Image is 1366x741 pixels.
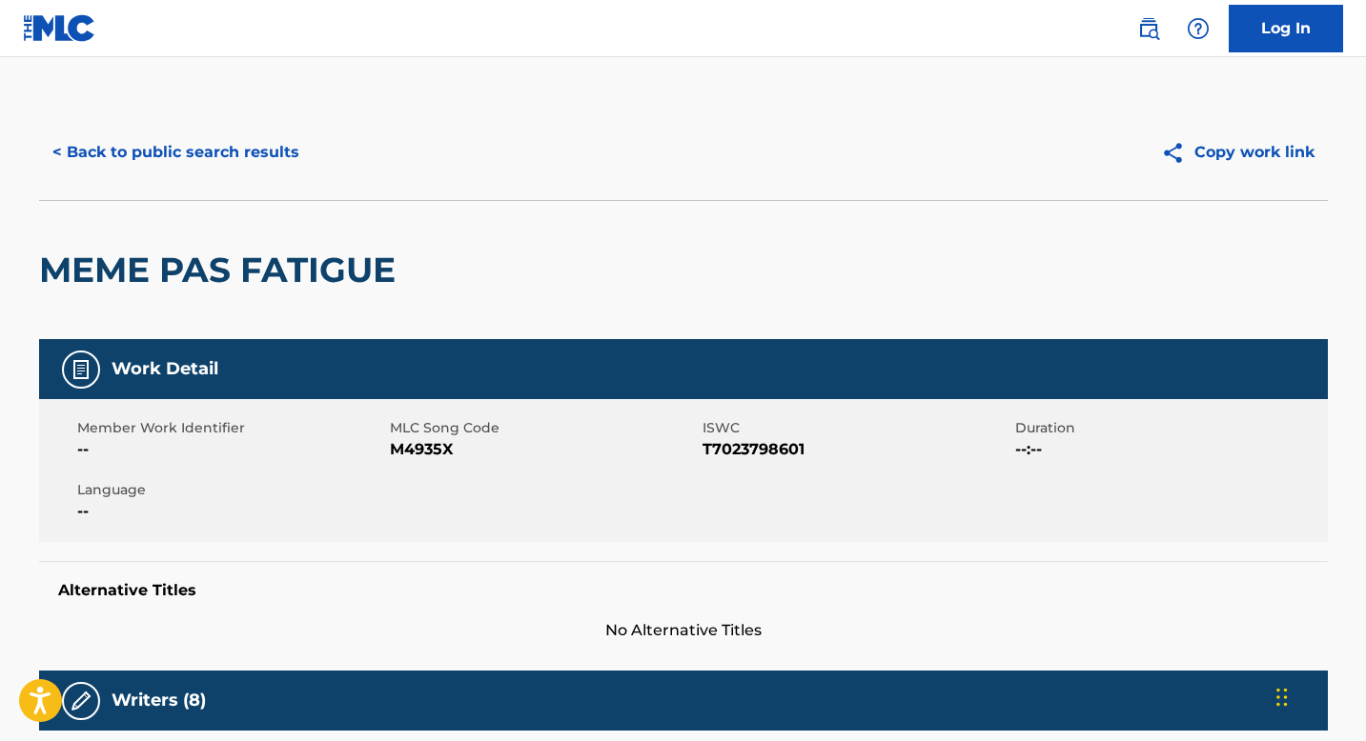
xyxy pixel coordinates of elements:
a: Public Search [1130,10,1168,48]
img: Writers [70,690,92,712]
img: Work Detail [70,358,92,381]
span: Duration [1015,418,1323,438]
img: Copy work link [1161,141,1194,165]
span: T7023798601 [703,438,1010,461]
img: search [1137,17,1160,40]
span: M4935X [390,438,698,461]
span: ISWC [703,418,1010,438]
button: Copy work link [1148,129,1328,176]
div: Drag [1276,669,1288,726]
span: Member Work Identifier [77,418,385,438]
h5: Writers (8) [112,690,206,711]
h5: Alternative Titles [58,581,1309,600]
img: help [1187,17,1210,40]
img: MLC Logo [23,14,96,42]
button: < Back to public search results [39,129,313,176]
a: Log In [1229,5,1343,52]
span: -- [77,500,385,523]
span: MLC Song Code [390,418,698,438]
span: Language [77,480,385,500]
span: -- [77,438,385,461]
span: No Alternative Titles [39,619,1328,642]
div: Help [1179,10,1217,48]
h2: MEME PAS FATIGUE [39,249,405,291]
span: --:-- [1015,438,1323,461]
iframe: Chat Widget [1271,650,1366,741]
h5: Work Detail [112,358,218,380]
